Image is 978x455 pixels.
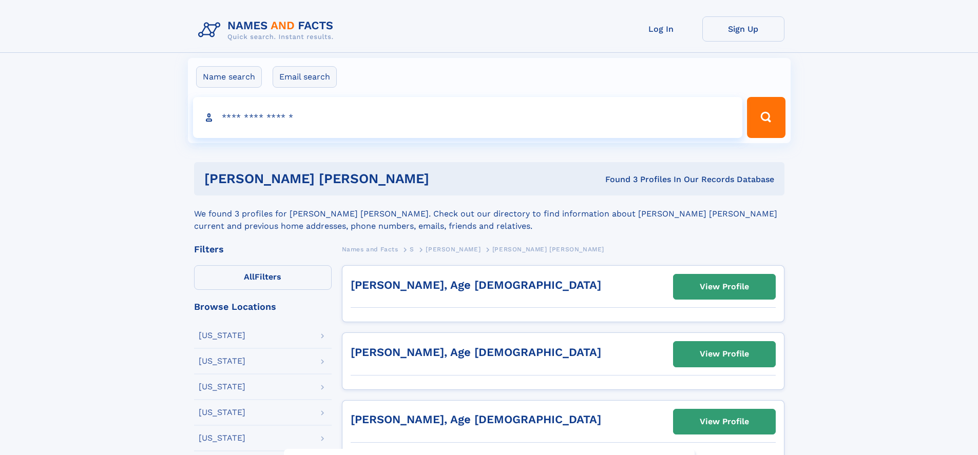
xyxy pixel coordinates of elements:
div: Browse Locations [194,302,332,311]
div: Found 3 Profiles In Our Records Database [517,174,774,185]
div: [US_STATE] [199,331,245,340]
a: View Profile [674,409,775,434]
a: [PERSON_NAME], Age [DEMOGRAPHIC_DATA] [351,346,601,359]
div: View Profile [700,275,749,299]
a: [PERSON_NAME], Age [DEMOGRAPHIC_DATA] [351,413,601,426]
div: View Profile [700,342,749,366]
label: Name search [196,66,262,88]
div: [US_STATE] [199,434,245,442]
a: [PERSON_NAME] [426,243,481,255]
a: View Profile [674,342,775,366]
a: View Profile [674,274,775,299]
div: [US_STATE] [199,357,245,365]
div: We found 3 profiles for [PERSON_NAME] [PERSON_NAME]. Check out our directory to find information ... [194,195,784,232]
a: Sign Up [702,16,784,42]
h1: [PERSON_NAME] [PERSON_NAME] [204,172,517,185]
label: Email search [273,66,337,88]
a: Names and Facts [342,243,398,255]
span: All [244,272,255,282]
div: [US_STATE] [199,408,245,417]
div: [US_STATE] [199,383,245,391]
a: [PERSON_NAME], Age [DEMOGRAPHIC_DATA] [351,279,601,291]
a: Log In [620,16,702,42]
span: [PERSON_NAME] [426,246,481,253]
input: search input [193,97,743,138]
a: S [410,243,414,255]
label: Filters [194,265,332,290]
div: View Profile [700,410,749,433]
button: Search Button [747,97,785,138]
div: Filters [194,245,332,254]
span: S [410,246,414,253]
span: [PERSON_NAME] [PERSON_NAME] [492,246,604,253]
img: Logo Names and Facts [194,16,342,44]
